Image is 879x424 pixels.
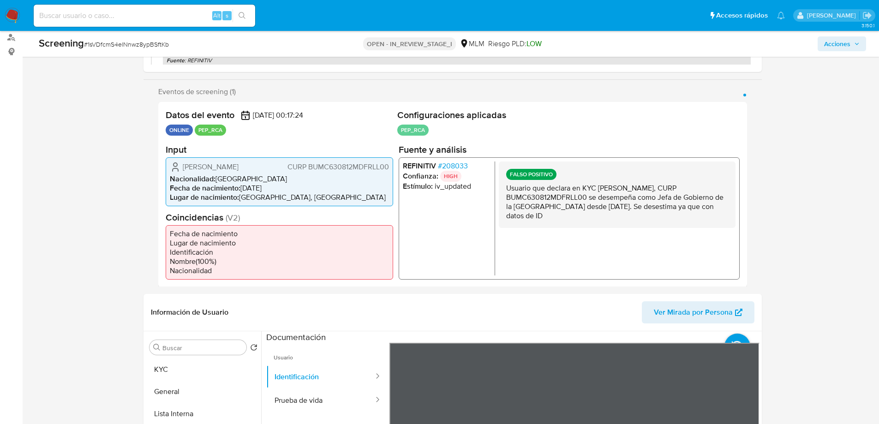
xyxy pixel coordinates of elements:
[460,39,484,49] div: MLM
[34,10,255,22] input: Buscar usuario o caso...
[213,11,221,20] span: Alt
[642,301,754,323] button: Ver Mirada por Persona
[153,344,161,351] button: Buscar
[807,11,859,20] p: nicolas.tyrkiel@mercadolibre.com
[824,36,850,51] span: Acciones
[654,301,733,323] span: Ver Mirada por Persona
[39,36,84,50] b: Screening
[167,57,747,64] p: : REFINITIV
[84,40,169,49] span: # 1sVDfcmS4elNnwz8ypBSftKb
[151,308,228,317] h1: Información de Usuario
[526,38,542,49] span: LOW
[363,37,456,50] p: OPEN - IN_REVIEW_STAGE_I
[862,11,872,20] a: Salir
[162,344,243,352] input: Buscar
[146,358,261,381] button: KYC
[716,11,768,20] span: Accesos rápidos
[167,64,185,72] b: Código
[233,9,251,22] button: search-icon
[226,11,228,20] span: s
[167,64,747,72] p: : 208033
[488,39,542,49] span: Riesgo PLD:
[818,36,866,51] button: Acciones
[146,381,261,403] button: General
[777,12,785,19] a: Notificaciones
[167,56,185,65] b: Fuente
[250,344,257,354] button: Volver al orden por defecto
[861,22,874,29] span: 3.150.1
